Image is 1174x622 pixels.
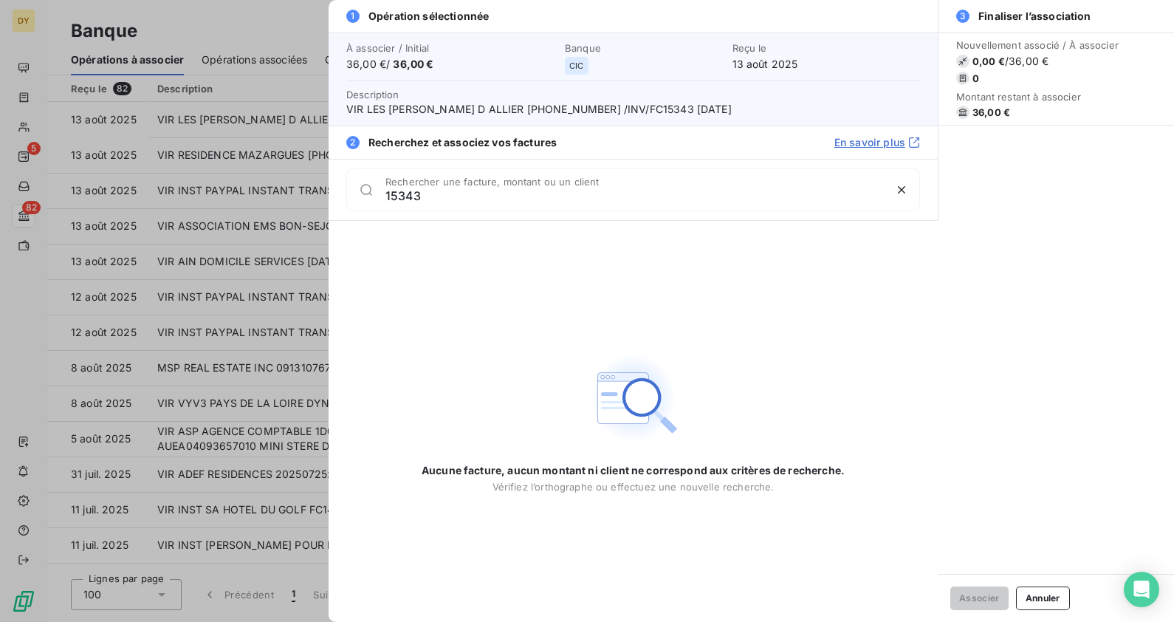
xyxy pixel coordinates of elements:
span: 36,00 € [393,58,433,70]
span: À associer / Initial [346,42,556,54]
div: Open Intercom Messenger [1124,572,1159,607]
span: Opération sélectionnée [368,9,489,24]
span: 0 [972,72,979,84]
span: 36,00 € [972,106,1010,118]
span: 3 [956,10,969,23]
span: CIC [569,61,583,70]
span: Vérifiez l’orthographe ou effectuez une nouvelle recherche. [492,481,775,493]
a: En savoir plus [834,135,920,150]
span: 36,00 € / [346,57,556,72]
span: Banque [565,42,724,54]
span: Description [346,89,399,100]
input: placeholder [385,188,884,203]
span: / 36,00 € [1005,54,1048,69]
span: 0,00 € [972,55,1005,67]
img: Empty state [586,351,681,445]
span: Reçu le [732,42,920,54]
span: Nouvellement associé / À associer [956,39,1119,51]
span: Montant restant à associer [956,91,1119,103]
button: Associer [950,587,1009,610]
span: VIR LES [PERSON_NAME] D ALLIER [PHONE_NUMBER] /INV/FC15343 [DATE] [346,102,920,117]
div: 13 août 2025 [732,42,920,72]
span: Aucune facture, aucun montant ni client ne correspond aux critères de recherche. [422,463,845,478]
span: 2 [346,136,360,149]
span: 1 [346,10,360,23]
span: Recherchez et associez vos factures [368,135,557,150]
button: Annuler [1016,587,1070,610]
span: Finaliser l’association [978,9,1091,24]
